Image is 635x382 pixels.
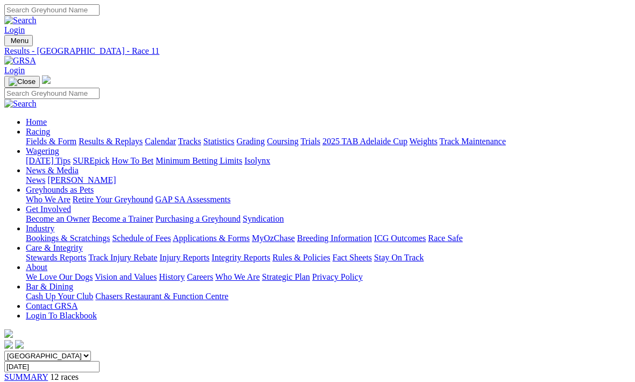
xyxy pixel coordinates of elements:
a: Wagering [26,146,59,155]
img: GRSA [4,56,36,66]
div: About [26,272,631,282]
img: Search [4,16,37,25]
a: SUREpick [73,156,109,165]
a: Greyhounds as Pets [26,185,94,194]
a: History [159,272,185,281]
a: Calendar [145,137,176,146]
div: Industry [26,234,631,243]
a: Track Maintenance [440,137,506,146]
a: Login [4,25,25,34]
a: Race Safe [428,234,462,243]
div: Get Involved [26,214,631,224]
div: Wagering [26,156,631,166]
div: Greyhounds as Pets [26,195,631,204]
a: Coursing [267,137,299,146]
a: Become a Trainer [92,214,153,223]
a: [PERSON_NAME] [47,175,116,185]
a: Who We Are [26,195,70,204]
a: Login To Blackbook [26,311,97,320]
a: ICG Outcomes [374,234,426,243]
div: Bar & Dining [26,292,631,301]
a: Results & Replays [79,137,143,146]
a: SUMMARY [4,372,48,381]
a: Results - [GEOGRAPHIC_DATA] - Race 11 [4,46,631,56]
a: Home [26,117,47,126]
a: Fact Sheets [333,253,372,262]
a: Purchasing a Greyhound [156,214,241,223]
img: logo-grsa-white.png [42,75,51,84]
a: Fields & Form [26,137,76,146]
a: Weights [410,137,438,146]
a: Bar & Dining [26,282,73,291]
a: Become an Owner [26,214,90,223]
a: Racing [26,127,50,136]
a: About [26,263,47,272]
a: MyOzChase [252,234,295,243]
a: Track Injury Rebate [88,253,157,262]
a: 2025 TAB Adelaide Cup [322,137,407,146]
a: Get Involved [26,204,71,214]
a: Breeding Information [297,234,372,243]
div: Care & Integrity [26,253,631,263]
a: We Love Our Dogs [26,272,93,281]
img: facebook.svg [4,340,13,349]
a: Cash Up Your Club [26,292,93,301]
img: twitter.svg [15,340,24,349]
a: Statistics [203,137,235,146]
a: Industry [26,224,54,233]
a: Integrity Reports [211,253,270,262]
a: Grading [237,137,265,146]
input: Select date [4,361,100,372]
input: Search [4,88,100,99]
a: Contact GRSA [26,301,77,310]
a: Minimum Betting Limits [156,156,242,165]
a: Stewards Reports [26,253,86,262]
button: Toggle navigation [4,35,33,46]
a: Trials [300,137,320,146]
a: News [26,175,45,185]
a: Rules & Policies [272,253,330,262]
span: 12 races [50,372,79,381]
img: logo-grsa-white.png [4,329,13,338]
a: Vision and Values [95,272,157,281]
a: Syndication [243,214,284,223]
a: News & Media [26,166,79,175]
button: Toggle navigation [4,76,40,88]
div: Racing [26,137,631,146]
a: Schedule of Fees [112,234,171,243]
a: Strategic Plan [262,272,310,281]
a: Care & Integrity [26,243,83,252]
a: Retire Your Greyhound [73,195,153,204]
a: Privacy Policy [312,272,363,281]
a: Applications & Forms [173,234,250,243]
div: News & Media [26,175,631,185]
img: Close [9,77,36,86]
input: Search [4,4,100,16]
a: Chasers Restaurant & Function Centre [95,292,228,301]
a: Careers [187,272,213,281]
img: Search [4,99,37,109]
a: GAP SA Assessments [156,195,231,204]
a: Stay On Track [374,253,424,262]
a: How To Bet [112,156,154,165]
a: Isolynx [244,156,270,165]
a: Tracks [178,137,201,146]
a: Login [4,66,25,75]
a: Injury Reports [159,253,209,262]
a: Who We Are [215,272,260,281]
span: Menu [11,37,29,45]
a: [DATE] Tips [26,156,70,165]
a: Bookings & Scratchings [26,234,110,243]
